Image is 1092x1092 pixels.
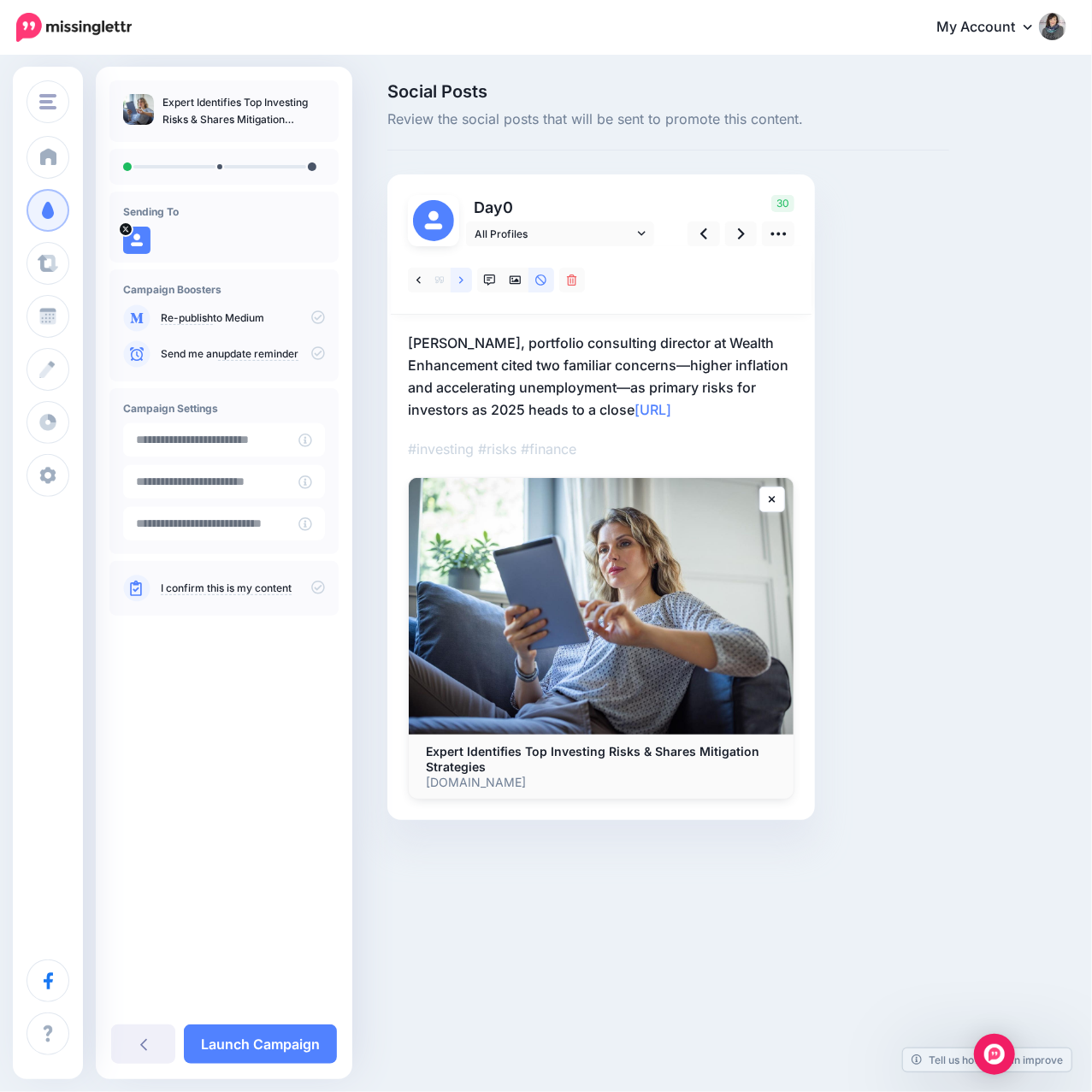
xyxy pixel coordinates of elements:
[426,744,759,774] b: Expert Identifies Top Investing Risks & Shares Mitigation Strategies
[387,83,949,100] span: Social Posts
[162,94,325,128] p: Expert Identifies Top Investing Risks & Shares Mitigation Strategies
[161,311,213,325] a: Re-publish
[503,198,513,216] span: 0
[123,227,151,254] img: user_default_image.png
[16,13,132,42] img: Missinglettr
[161,581,292,595] a: I confirm this is my content
[123,205,325,218] h4: Sending To
[466,221,654,246] a: All Profiles
[409,478,794,735] img: Expert Identifies Top Investing Risks & Shares Mitigation Strategies
[218,347,298,361] a: update reminder
[475,225,634,243] span: All Profiles
[408,438,794,460] p: #investing #risks #finance
[39,94,56,109] img: menu.png
[974,1034,1015,1075] div: Open Intercom Messenger
[123,402,325,415] h4: Campaign Settings
[161,346,325,362] p: Send me an
[387,109,949,131] span: Review the social posts that will be sent to promote this content.
[123,94,154,125] img: 7729b2781d605f05abfdc9f6ac0b9312_thumb.jpg
[408,332,794,421] p: [PERSON_NAME], portfolio consulting director at Wealth Enhancement cited two familiar concerns—hi...
[903,1048,1071,1071] a: Tell us how we can improve
[919,7,1066,49] a: My Account
[771,195,794,212] span: 30
[413,200,454,241] img: user_default_image.png
[635,401,671,418] a: [URL]
[161,310,325,326] p: to Medium
[426,775,776,790] p: [DOMAIN_NAME]
[466,195,657,220] p: Day
[123,283,325,296] h4: Campaign Boosters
